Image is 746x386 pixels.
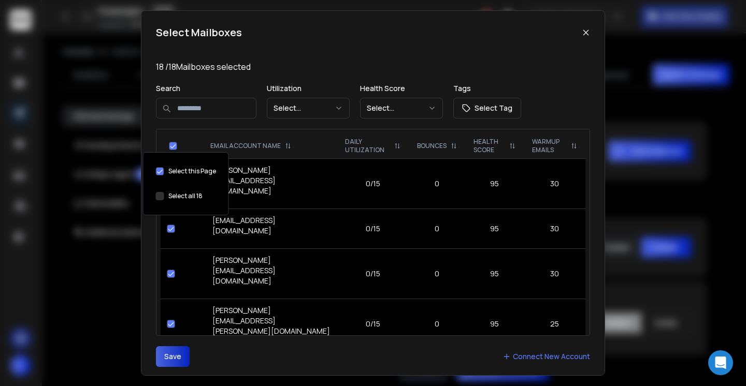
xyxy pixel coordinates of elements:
[267,83,350,94] p: Utilization
[360,83,443,94] p: Health Score
[267,98,350,118] button: Select...
[360,98,443,118] button: Select...
[708,350,733,375] div: Open Intercom Messenger
[168,167,216,175] label: Select this Page
[156,83,256,94] p: Search
[156,25,242,40] h1: Select Mailboxes
[156,61,590,73] p: 18 / 18 Mailboxes selected
[168,192,203,200] label: Select all 18
[453,83,521,94] p: Tags
[453,98,521,118] button: Select Tag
